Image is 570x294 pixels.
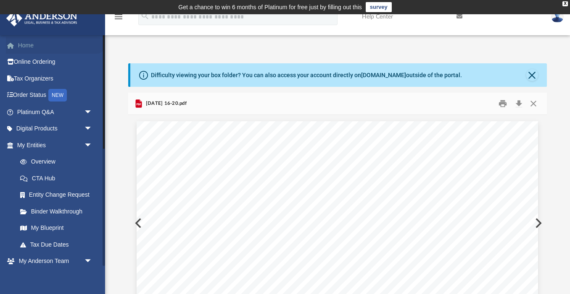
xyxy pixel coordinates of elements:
[6,87,105,104] a: Order StatusNEW
[12,220,101,237] a: My Blueprint
[12,203,105,220] a: Binder Walkthrough
[151,71,462,80] div: Difficulty viewing your box folder? You can also access your account directly on outside of the p...
[6,104,105,120] a: Platinum Q&Aarrow_drop_down
[12,236,105,253] a: Tax Due Dates
[6,137,105,154] a: My Entitiesarrow_drop_down
[494,97,511,110] button: Print
[140,11,150,21] i: search
[551,10,564,23] img: User Pic
[526,97,541,110] button: Close
[4,10,80,26] img: Anderson Advisors Platinum Portal
[12,154,105,170] a: Overview
[113,16,124,22] a: menu
[84,104,101,121] span: arrow_drop_down
[144,100,187,107] span: [DATE] 16-20.pdf
[361,72,406,78] a: [DOMAIN_NAME]
[12,170,105,187] a: CTA Hub
[128,211,147,235] button: Previous File
[12,187,105,203] a: Entity Change Request
[6,253,101,270] a: My Anderson Teamarrow_drop_down
[6,37,105,54] a: Home
[178,2,362,12] div: Get a chance to win 6 months of Platinum for free just by filling out this
[84,137,101,154] span: arrow_drop_down
[562,1,568,6] div: close
[6,70,105,87] a: Tax Organizers
[526,69,538,81] button: Close
[84,253,101,270] span: arrow_drop_down
[84,120,101,138] span: arrow_drop_down
[6,120,105,137] a: Digital Productsarrow_drop_down
[48,89,67,101] div: NEW
[113,12,124,22] i: menu
[511,97,526,110] button: Download
[366,2,392,12] a: survey
[6,54,105,70] a: Online Ordering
